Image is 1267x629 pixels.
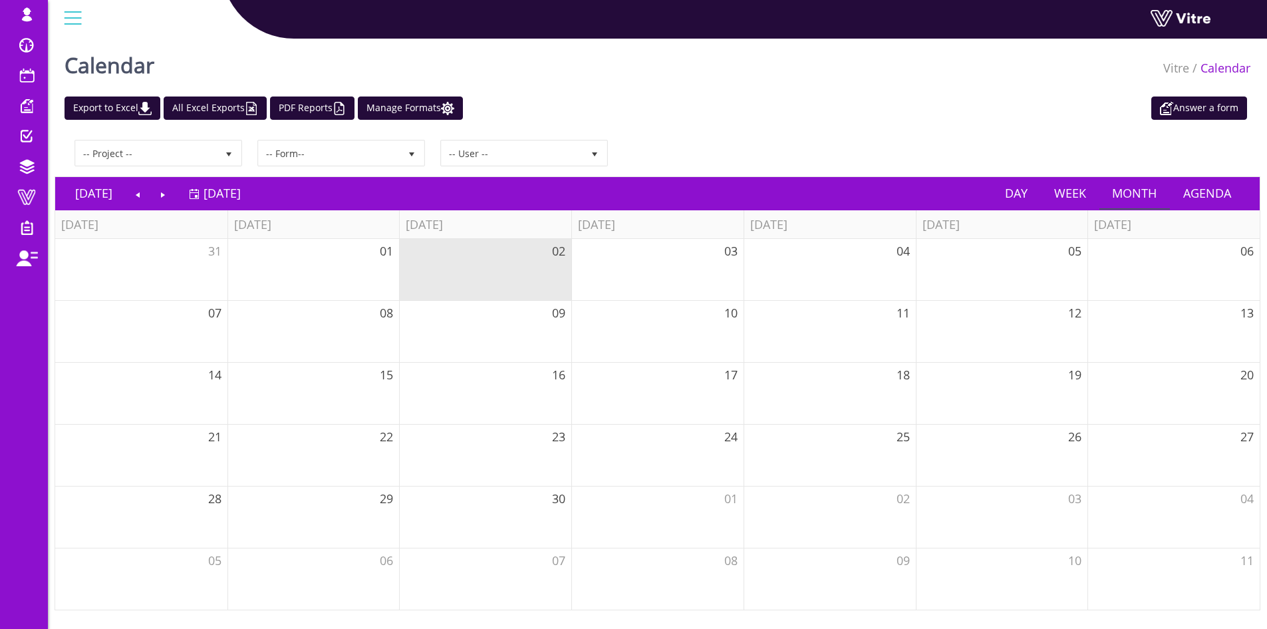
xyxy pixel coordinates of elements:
a: Previous [126,178,151,208]
span: 01 [724,491,738,507]
span: 11 [1240,552,1254,568]
span: 14 [208,367,221,383]
span: 25 [897,429,910,445]
span: 19 [1068,367,1081,383]
span: 05 [208,552,221,568]
a: Day [992,178,1041,208]
a: Month [1099,178,1171,208]
span: [DATE] [204,185,241,201]
li: Calendar [1189,60,1250,77]
span: 26 [1068,429,1081,445]
a: [DATE] [189,178,241,208]
a: Answer a form [1151,97,1247,120]
span: 09 [552,305,565,321]
span: 17 [724,367,738,383]
span: 02 [552,243,565,259]
span: select [217,141,241,165]
span: 03 [1068,491,1081,507]
th: [DATE] [55,210,227,239]
th: [DATE] [571,210,744,239]
span: 04 [1240,491,1254,507]
span: -- Project -- [76,141,217,165]
span: 02 [897,491,910,507]
img: cal_pdf.png [333,102,346,115]
a: Export to Excel [65,97,160,120]
span: 15 [380,367,393,383]
span: 08 [380,305,393,321]
span: 22 [380,429,393,445]
img: cal_excel.png [245,102,258,115]
span: 13 [1240,305,1254,321]
h1: Calendar [65,33,154,90]
img: cal_settings.png [441,102,454,115]
th: [DATE] [1087,210,1260,239]
a: Week [1041,178,1099,208]
img: appointment_white2.png [1160,102,1173,115]
span: 05 [1068,243,1081,259]
span: 09 [897,552,910,568]
span: 21 [208,429,221,445]
span: select [583,141,607,165]
span: 12 [1068,305,1081,321]
a: [DATE] [62,178,126,208]
a: All Excel Exports [164,97,267,120]
span: select [400,141,424,165]
span: 06 [1240,243,1254,259]
span: 11 [897,305,910,321]
span: 08 [724,552,738,568]
span: 10 [1068,552,1081,568]
a: PDF Reports [270,97,354,120]
span: 01 [380,243,393,259]
span: 06 [380,552,393,568]
th: [DATE] [744,210,916,239]
a: Agenda [1170,178,1244,208]
span: -- Form-- [259,141,400,165]
img: cal_download.png [138,102,152,115]
th: [DATE] [916,210,1088,239]
th: [DATE] [399,210,571,239]
span: 27 [1240,429,1254,445]
a: Manage Formats [358,97,463,120]
span: 18 [897,367,910,383]
a: Vitre [1163,60,1189,76]
span: 16 [552,367,565,383]
span: 24 [724,429,738,445]
span: 28 [208,491,221,507]
span: 07 [208,305,221,321]
span: 03 [724,243,738,259]
span: 20 [1240,367,1254,383]
span: 23 [552,429,565,445]
th: [DATE] [227,210,400,239]
span: -- User -- [442,141,583,165]
span: 30 [552,491,565,507]
span: 07 [552,552,565,568]
a: Next [150,178,176,208]
span: 04 [897,243,910,259]
span: 10 [724,305,738,321]
span: 29 [380,491,393,507]
span: 31 [208,243,221,259]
